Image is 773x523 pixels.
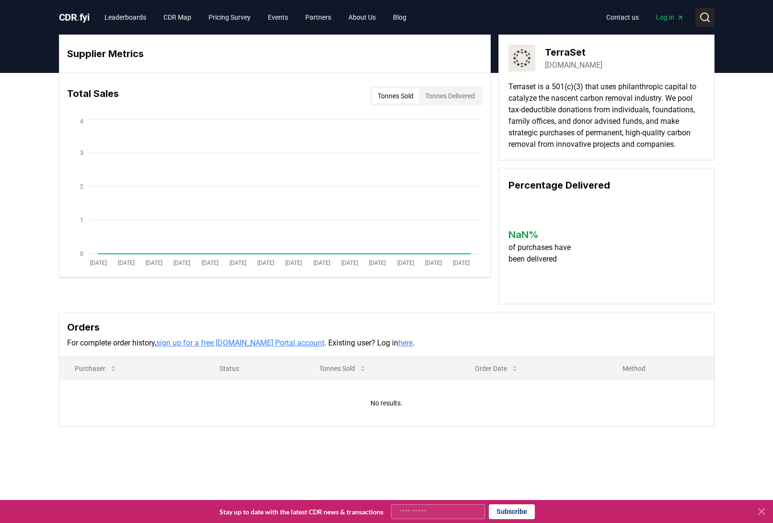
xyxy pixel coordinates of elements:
tspan: [DATE] [173,260,190,266]
a: Events [260,9,296,26]
button: Order Date [467,359,526,378]
tspan: [DATE] [425,260,441,266]
a: sign up for a free [DOMAIN_NAME] Portal account [156,338,324,347]
h3: Percentage Delivered [508,178,704,192]
a: CDR Map [156,9,199,26]
tspan: [DATE] [285,260,302,266]
a: Pricing Survey [201,9,258,26]
a: Log in [648,9,692,26]
tspan: [DATE] [146,260,162,266]
tspan: [DATE] [313,260,330,266]
button: Tonnes Delivered [419,88,481,104]
span: . [77,12,80,23]
a: About Us [341,9,383,26]
p: Terraset is a 501(c)(3) that uses philanthropic capital to catalyze the nascent carbon removal in... [508,81,704,150]
button: Purchaser [67,359,125,378]
a: [DOMAIN_NAME] [545,59,602,71]
tspan: [DATE] [90,260,106,266]
tspan: 3 [80,150,83,156]
nav: Main [599,9,692,26]
tspan: [DATE] [257,260,274,266]
p: Method [615,364,706,373]
tspan: [DATE] [453,260,470,266]
tspan: [DATE] [201,260,218,266]
a: Blog [385,9,414,26]
p: For complete order history, . Existing user? Log in . [67,337,706,349]
span: CDR fyi [59,12,90,23]
p: Status [212,364,297,373]
a: CDR.fyi [59,11,90,24]
span: Log in [656,12,684,22]
button: Tonnes Sold [312,359,374,378]
tspan: [DATE] [229,260,246,266]
h3: Orders [67,320,706,334]
h3: Total Sales [67,86,119,106]
h3: Supplier Metrics [67,47,483,61]
nav: Main [97,9,414,26]
a: Partners [298,9,339,26]
tspan: [DATE] [341,260,358,266]
a: here [398,338,413,347]
tspan: [DATE] [397,260,414,266]
p: of purchases have been delivered [508,242,580,265]
h3: NaN % [508,227,580,242]
tspan: [DATE] [117,260,134,266]
td: No results. [59,380,714,426]
h3: TerraSet [545,45,602,59]
a: Contact us [599,9,646,26]
tspan: 1 [80,217,83,224]
tspan: 4 [80,118,83,125]
button: Tonnes Sold [372,88,419,104]
tspan: [DATE] [369,260,386,266]
a: Leaderboards [97,9,154,26]
tspan: 2 [80,183,83,190]
tspan: 0 [80,250,83,257]
img: TerraSet-logo [508,45,535,71]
